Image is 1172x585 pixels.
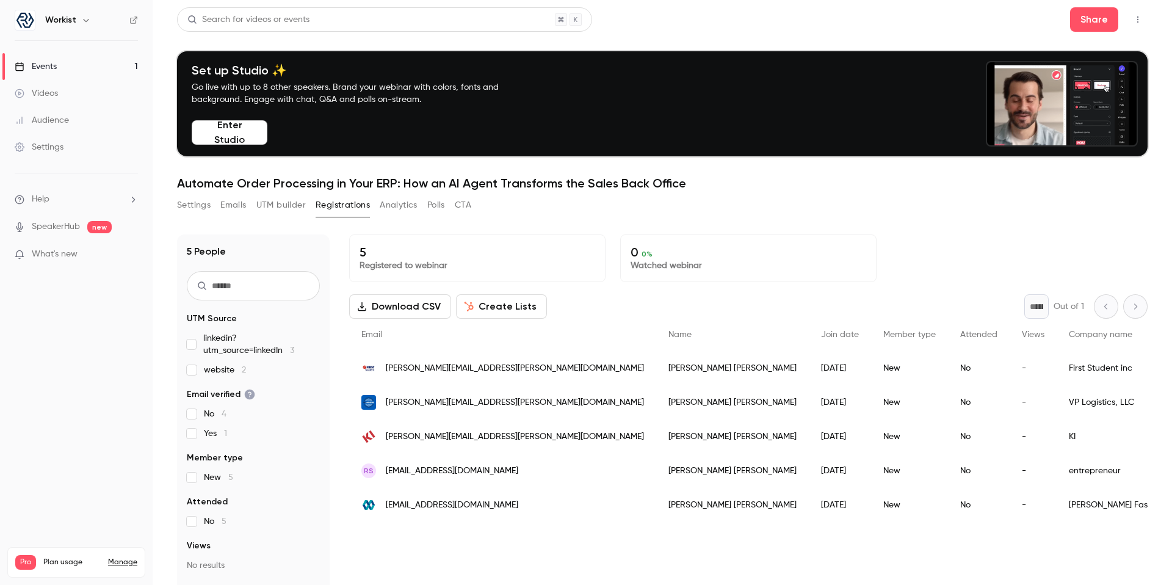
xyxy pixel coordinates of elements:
[187,559,320,572] p: No results
[1010,488,1057,522] div: -
[204,364,246,376] span: website
[456,294,547,319] button: Create Lists
[15,10,35,30] img: Workist
[656,420,809,454] div: [PERSON_NAME] [PERSON_NAME]
[15,193,138,206] li: help-dropdown-opener
[1054,300,1084,313] p: Out of 1
[642,250,653,258] span: 0 %
[656,385,809,420] div: [PERSON_NAME] [PERSON_NAME]
[871,420,948,454] div: New
[222,410,226,418] span: 4
[809,420,871,454] div: [DATE]
[386,362,644,375] span: [PERSON_NAME][EMAIL_ADDRESS][PERSON_NAME][DOMAIN_NAME]
[380,195,418,215] button: Analytics
[809,351,871,385] div: [DATE]
[187,540,211,552] span: Views
[871,454,948,488] div: New
[87,221,112,233] span: new
[361,395,376,410] img: vplogistics.com
[948,420,1010,454] div: No
[204,427,227,440] span: Yes
[656,454,809,488] div: [PERSON_NAME] [PERSON_NAME]
[15,114,69,126] div: Audience
[187,452,243,464] span: Member type
[32,193,49,206] span: Help
[15,555,36,570] span: Pro
[361,330,382,339] span: Email
[361,361,376,376] img: firststudentinc.com
[1010,385,1057,420] div: -
[386,396,644,409] span: [PERSON_NAME][EMAIL_ADDRESS][PERSON_NAME][DOMAIN_NAME]
[204,515,226,528] span: No
[192,81,527,106] p: Go live with up to 8 other speakers. Brand your webinar with colors, fonts and background. Engage...
[631,245,866,260] p: 0
[809,385,871,420] div: [DATE]
[203,332,320,357] span: linkedin?utm_source=linkedIn
[656,351,809,385] div: [PERSON_NAME] [PERSON_NAME]
[1010,454,1057,488] div: -
[187,388,255,401] span: Email verified
[32,220,80,233] a: SpeakerHub
[349,294,451,319] button: Download CSV
[108,558,137,567] a: Manage
[386,431,644,443] span: [PERSON_NAME][EMAIL_ADDRESS][PERSON_NAME][DOMAIN_NAME]
[883,330,936,339] span: Member type
[809,488,871,522] div: [DATE]
[948,488,1010,522] div: No
[220,195,246,215] button: Emails
[290,346,294,355] span: 3
[386,499,518,512] span: [EMAIL_ADDRESS][DOMAIN_NAME]
[45,14,76,26] h6: Workist
[361,429,376,444] img: ki.com
[1070,7,1118,32] button: Share
[316,195,370,215] button: Registrations
[360,245,595,260] p: 5
[15,87,58,100] div: Videos
[224,429,227,438] span: 1
[809,454,871,488] div: [DATE]
[1069,330,1132,339] span: Company name
[386,465,518,478] span: [EMAIL_ADDRESS][DOMAIN_NAME]
[242,366,246,374] span: 2
[228,473,233,482] span: 5
[177,176,1148,191] h1: Automate Order Processing in Your ERP: How an AI Agent Transforms the Sales Back Office
[960,330,997,339] span: Attended
[192,120,267,145] button: Enter Studio
[948,454,1010,488] div: No
[360,260,595,272] p: Registered to webinar
[187,244,226,259] h1: 5 People
[123,249,138,260] iframe: Noticeable Trigger
[871,488,948,522] div: New
[455,195,471,215] button: CTA
[256,195,306,215] button: UTM builder
[631,260,866,272] p: Watched webinar
[656,488,809,522] div: [PERSON_NAME] [PERSON_NAME]
[948,385,1010,420] div: No
[192,63,527,78] h4: Set up Studio ✨
[187,496,228,508] span: Attended
[204,471,233,484] span: New
[32,248,78,261] span: What's new
[871,351,948,385] div: New
[187,313,237,325] span: UTM Source
[222,517,226,526] span: 5
[427,195,445,215] button: Polls
[821,330,859,339] span: Join date
[364,465,374,476] span: RS
[204,408,226,420] span: No
[43,558,101,567] span: Plan usage
[1010,351,1057,385] div: -
[948,351,1010,385] div: No
[1022,330,1044,339] span: Views
[361,498,376,512] img: hansonfaso.com
[668,330,692,339] span: Name
[177,195,211,215] button: Settings
[871,385,948,420] div: New
[15,141,63,153] div: Settings
[1010,420,1057,454] div: -
[15,60,57,73] div: Events
[187,13,309,26] div: Search for videos or events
